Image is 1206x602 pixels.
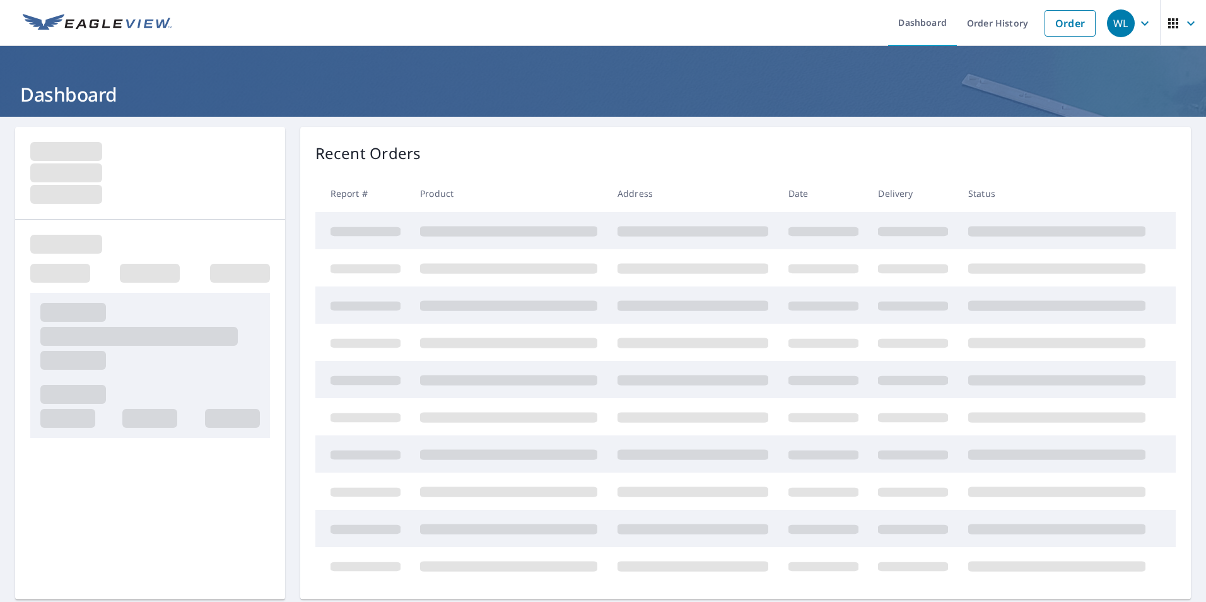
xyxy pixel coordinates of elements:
th: Date [778,175,869,212]
th: Delivery [868,175,958,212]
th: Report # [315,175,411,212]
h1: Dashboard [15,81,1191,107]
div: WL [1107,9,1135,37]
img: EV Logo [23,14,172,33]
th: Status [958,175,1156,212]
a: Order [1045,10,1096,37]
th: Product [410,175,607,212]
p: Recent Orders [315,142,421,165]
th: Address [607,175,778,212]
